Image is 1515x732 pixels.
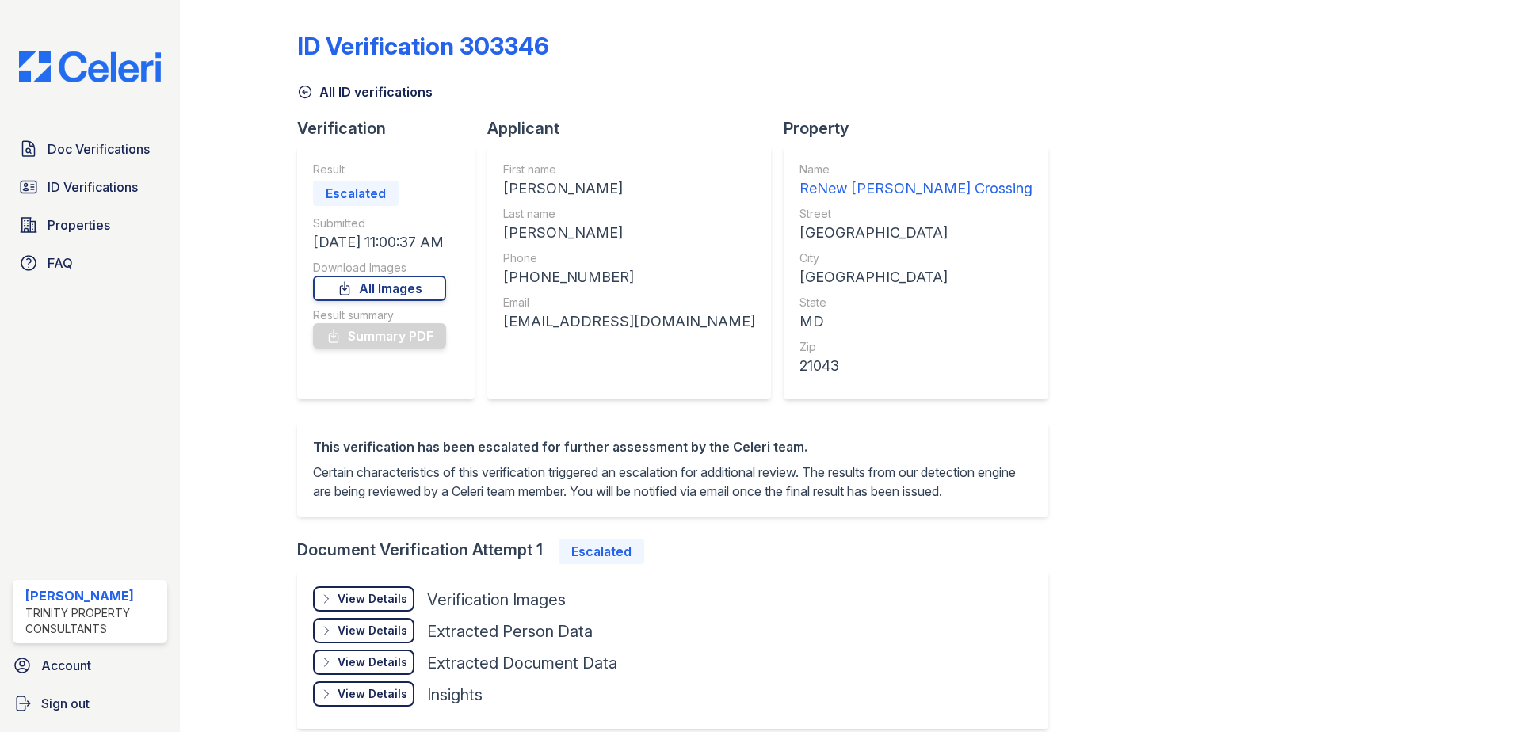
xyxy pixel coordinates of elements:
div: Verification [297,117,487,139]
div: ReNew [PERSON_NAME] Crossing [799,177,1032,200]
div: [GEOGRAPHIC_DATA] [799,222,1032,244]
span: ID Verifications [48,177,138,196]
div: Last name [503,206,755,222]
div: Escalated [313,181,399,206]
a: Doc Verifications [13,133,167,165]
div: MD [799,311,1032,333]
div: [GEOGRAPHIC_DATA] [799,266,1032,288]
div: Extracted Person Data [427,620,593,642]
div: Document Verification Attempt 1 [297,539,1061,564]
img: CE_Logo_Blue-a8612792a0a2168367f1c8372b55b34899dd931a85d93a1a3d3e32e68fde9ad4.png [6,51,174,82]
div: Extracted Document Data [427,652,617,674]
div: City [799,250,1032,266]
a: Sign out [6,688,174,719]
a: ID Verifications [13,171,167,203]
span: Properties [48,215,110,234]
div: Phone [503,250,755,266]
div: [DATE] 11:00:37 AM [313,231,446,254]
a: All ID verifications [297,82,433,101]
div: [PERSON_NAME] [25,586,161,605]
span: FAQ [48,254,73,273]
div: 21043 [799,355,1032,377]
div: Result [313,162,446,177]
div: View Details [338,623,407,639]
span: Account [41,656,91,675]
a: Properties [13,209,167,241]
div: Trinity Property Consultants [25,605,161,637]
div: First name [503,162,755,177]
div: Insights [427,684,483,706]
div: This verification has been escalated for further assessment by the Celeri team. [313,437,1032,456]
div: Applicant [487,117,784,139]
div: ID Verification 303346 [297,32,549,60]
div: State [799,295,1032,311]
div: [PERSON_NAME] [503,222,755,244]
span: Doc Verifications [48,139,150,158]
div: Property [784,117,1061,139]
div: Name [799,162,1032,177]
div: View Details [338,654,407,670]
div: Zip [799,339,1032,355]
span: Sign out [41,694,90,713]
a: FAQ [13,247,167,279]
div: Verification Images [427,589,566,611]
div: View Details [338,591,407,607]
div: Escalated [559,539,644,564]
div: Email [503,295,755,311]
p: Certain characteristics of this verification triggered an escalation for additional review. The r... [313,463,1032,501]
div: View Details [338,686,407,702]
a: All Images [313,276,446,301]
div: Download Images [313,260,446,276]
div: [EMAIL_ADDRESS][DOMAIN_NAME] [503,311,755,333]
div: Submitted [313,215,446,231]
div: [PHONE_NUMBER] [503,266,755,288]
div: [PERSON_NAME] [503,177,755,200]
div: Street [799,206,1032,222]
a: Name ReNew [PERSON_NAME] Crossing [799,162,1032,200]
a: Account [6,650,174,681]
div: Result summary [313,307,446,323]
